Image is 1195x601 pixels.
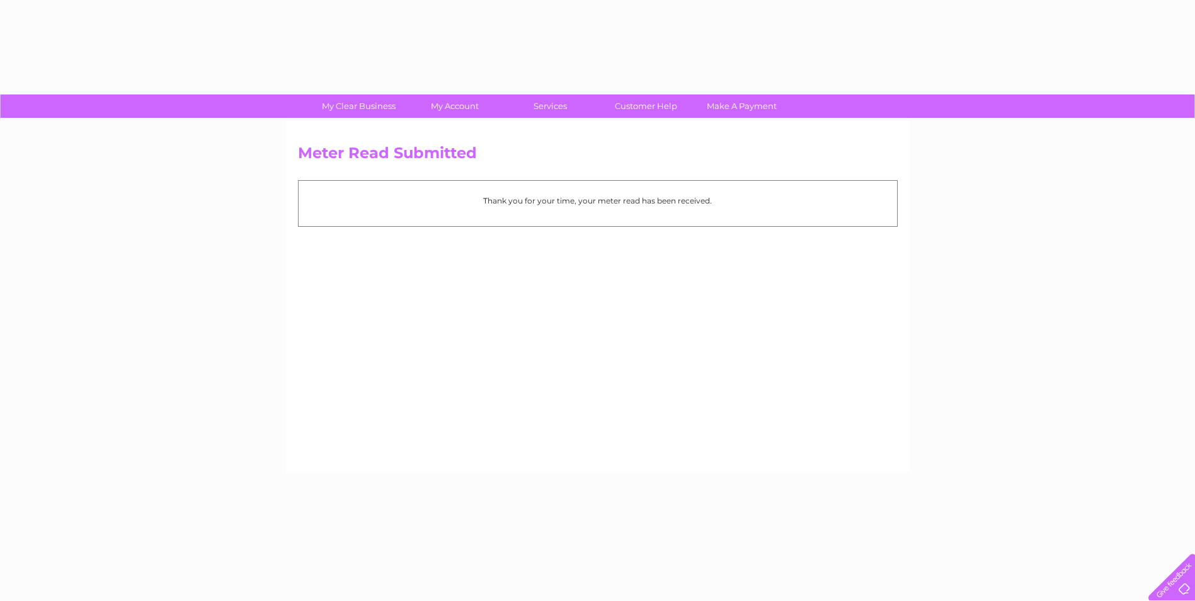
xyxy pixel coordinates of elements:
[403,94,506,118] a: My Account
[298,144,898,168] h2: Meter Read Submitted
[305,195,891,207] p: Thank you for your time, your meter read has been received.
[307,94,411,118] a: My Clear Business
[594,94,698,118] a: Customer Help
[498,94,602,118] a: Services
[690,94,794,118] a: Make A Payment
